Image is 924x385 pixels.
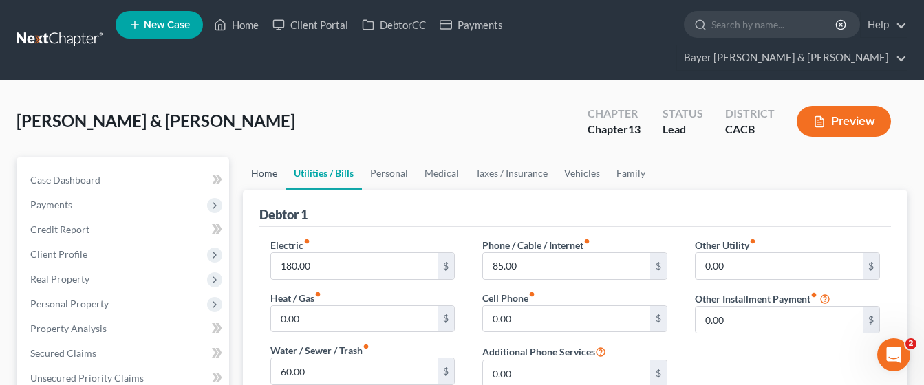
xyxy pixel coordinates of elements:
label: Cell Phone [482,291,535,305]
span: Case Dashboard [30,174,100,186]
a: Medical [416,157,467,190]
label: Other Installment Payment [695,291,817,306]
a: Bayer [PERSON_NAME] & [PERSON_NAME] [677,45,907,70]
span: [PERSON_NAME] & [PERSON_NAME] [17,111,295,131]
i: fiber_manual_record [749,238,756,245]
a: Property Analysis [19,316,229,341]
div: Chapter [588,122,641,137]
i: fiber_manual_record [363,343,369,350]
span: Real Property [30,273,89,285]
a: Vehicles [556,157,608,190]
i: fiber_manual_record [314,291,321,298]
input: Search by name... [711,12,837,37]
input: -- [271,358,438,384]
a: Home [243,157,286,190]
div: $ [650,306,667,332]
a: Secured Claims [19,341,229,366]
a: Home [207,12,266,37]
div: Debtor 1 [259,206,308,223]
span: 13 [628,122,641,135]
span: Payments [30,199,72,210]
a: Client Portal [266,12,355,37]
div: Chapter [588,106,641,122]
iframe: Intercom live chat [877,338,910,371]
label: Heat / Gas [270,291,321,305]
div: $ [650,253,667,279]
a: Taxes / Insurance [467,157,556,190]
div: Status [663,106,703,122]
input: -- [271,306,438,332]
label: Phone / Cable / Internet [482,238,590,252]
label: Water / Sewer / Trash [270,343,369,357]
div: $ [438,253,455,279]
span: Credit Report [30,223,89,235]
span: Unsecured Priority Claims [30,372,144,384]
a: DebtorCC [355,12,433,37]
input: -- [271,253,438,279]
div: $ [438,358,455,384]
a: Help [861,12,907,37]
a: Personal [362,157,416,190]
div: CACB [725,122,775,137]
input: -- [483,306,650,332]
span: Property Analysis [30,322,107,334]
a: Credit Report [19,217,229,242]
div: Lead [663,122,703,137]
div: District [725,106,775,122]
input: -- [696,253,863,279]
a: Payments [433,12,510,37]
input: -- [696,307,863,333]
a: Family [608,157,654,190]
label: Additional Phone Services [482,343,606,360]
input: -- [483,253,650,279]
span: Client Profile [30,248,87,260]
label: Electric [270,238,310,252]
span: Personal Property [30,298,109,309]
i: fiber_manual_record [583,238,590,245]
a: Utilities / Bills [286,157,362,190]
div: $ [863,307,879,333]
a: Case Dashboard [19,168,229,192]
span: New Case [144,20,190,30]
span: Secured Claims [30,347,96,359]
div: $ [438,306,455,332]
label: Other Utility [695,238,756,252]
i: fiber_manual_record [303,238,310,245]
i: fiber_manual_record [528,291,535,298]
i: fiber_manual_record [810,291,817,298]
div: $ [863,253,879,279]
span: 2 [905,338,916,349]
button: Preview [797,106,891,137]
